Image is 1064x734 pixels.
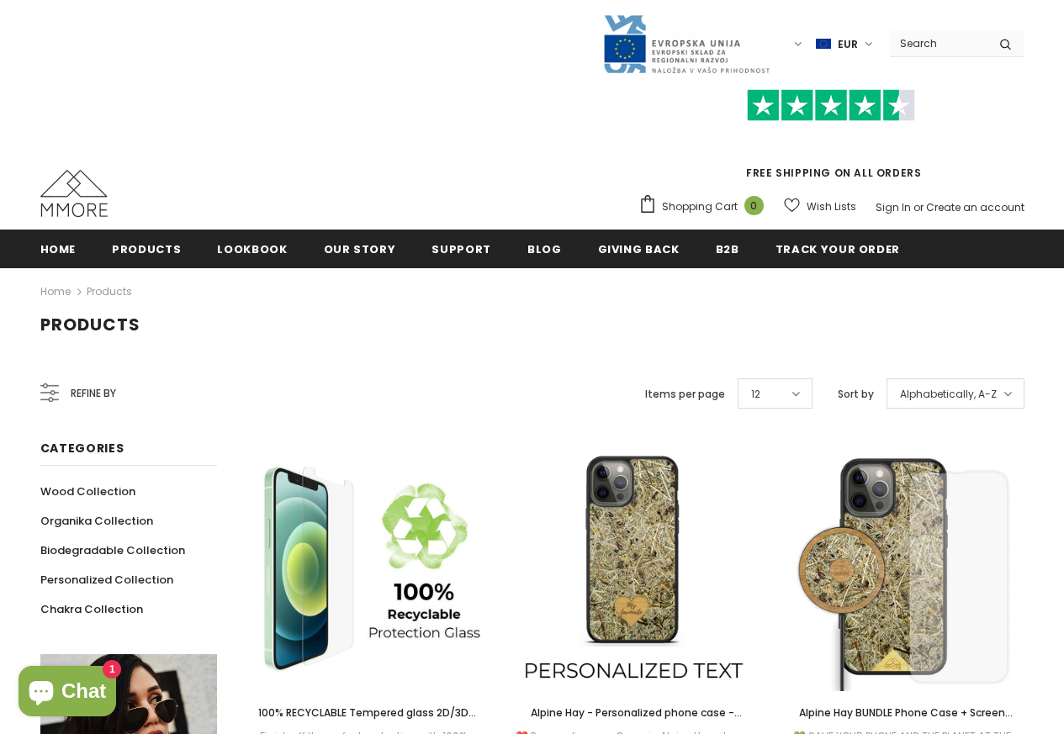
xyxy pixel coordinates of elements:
span: Personalized Collection [40,572,173,588]
span: Track your order [776,241,900,257]
inbox-online-store-chat: Shopify online store chat [13,666,121,721]
span: EUR [838,36,858,53]
a: Wish Lists [784,192,856,221]
a: Alpine Hay - Personalized phone case - Personalized gift [511,704,755,722]
span: or [913,200,924,214]
span: FREE SHIPPING ON ALL ORDERS [638,97,1024,180]
span: Wood Collection [40,483,135,499]
a: Alpine Hay BUNDLE Phone Case + Screen Protector + Alpine Hay Wireless Charger [781,704,1024,722]
span: Organika Collection [40,513,153,529]
span: B2B [716,241,739,257]
a: Create an account [926,200,1024,214]
a: 100% RECYCLABLE Tempered glass 2D/3D screen protector [242,704,486,722]
span: Shopping Cart [662,198,738,215]
iframe: Customer reviews powered by Trustpilot [638,121,1024,165]
a: Sign In [876,200,911,214]
span: Blog [527,241,562,257]
img: MMORE Cases [40,170,108,217]
span: 12 [751,386,760,403]
a: Home [40,230,77,267]
a: Home [40,282,71,302]
input: Search Site [890,31,987,55]
label: Sort by [838,386,874,403]
span: Our Story [324,241,396,257]
a: Products [112,230,181,267]
span: Alphabetically, A-Z [900,386,997,403]
span: 0 [744,196,764,215]
img: Trust Pilot Stars [747,89,915,122]
a: Giving back [598,230,680,267]
a: Wood Collection [40,477,135,506]
img: Javni Razpis [602,13,770,75]
span: Biodegradable Collection [40,542,185,558]
a: Track your order [776,230,900,267]
a: Products [87,284,132,298]
a: Lookbook [217,230,287,267]
a: support [431,230,491,267]
span: Refine by [71,384,116,403]
a: Biodegradable Collection [40,536,185,565]
span: Products [40,313,140,336]
a: B2B [716,230,739,267]
label: Items per page [645,386,725,403]
span: Products [112,241,181,257]
a: Our Story [324,230,396,267]
span: Wish Lists [807,198,856,215]
a: Organika Collection [40,506,153,536]
span: Giving back [598,241,680,257]
a: Chakra Collection [40,594,143,624]
span: Lookbook [217,241,287,257]
span: Home [40,241,77,257]
a: Blog [527,230,562,267]
span: Categories [40,440,124,457]
a: Personalized Collection [40,565,173,594]
a: Javni Razpis [602,36,770,50]
span: support [431,241,491,257]
span: Chakra Collection [40,601,143,617]
a: Shopping Cart 0 [638,194,772,219]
